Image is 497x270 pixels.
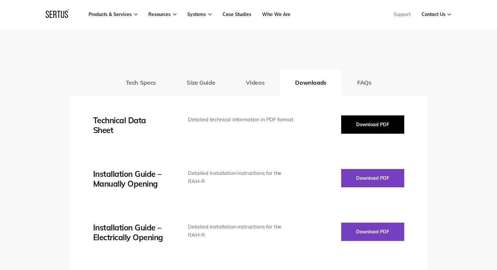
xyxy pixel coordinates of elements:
button: Download PDF [341,115,404,134]
a: Contact Us [421,11,451,17]
a: Products & Services [89,11,138,17]
div: Detailed installation instructions for the RAH-R [188,169,296,186]
a: Case Studies [223,11,251,17]
button: FAQs [342,70,387,96]
a: Systems [187,11,212,17]
button: Size Guide [171,70,230,96]
a: Who We Are [262,11,290,17]
button: Download PDF [341,169,404,187]
button: Tech Specs [110,70,171,96]
div: Detailed installation instructions for the RAH-R [188,223,296,239]
div: Installation Guide – Electrically Opening [93,223,168,242]
iframe: Chat Widget [464,239,497,270]
button: Videos [230,70,280,96]
div: Technical Data Sheet [93,115,168,135]
a: Resources [148,11,176,17]
a: Support [393,11,410,17]
button: Download PDF [341,223,404,241]
div: Detailed technical information in PDF format [188,115,296,124]
div: Installation Guide – Manually Opening [93,169,168,189]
